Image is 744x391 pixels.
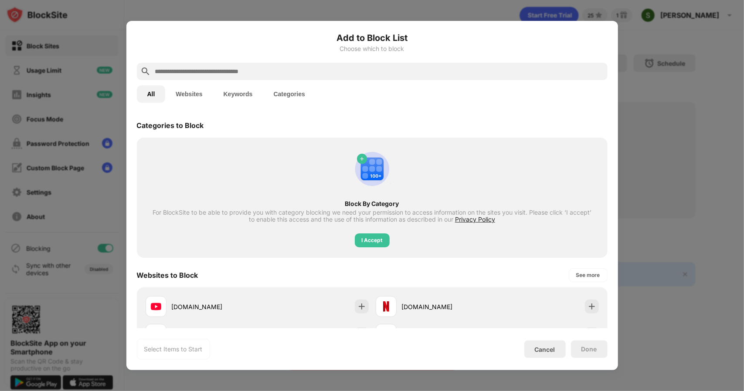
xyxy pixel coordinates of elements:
button: Websites [165,85,213,103]
div: Block By Category [153,200,592,207]
div: Select Items to Start [144,345,203,354]
div: [DOMAIN_NAME] [402,302,487,311]
img: category-add.svg [351,148,393,190]
div: I Accept [362,236,383,245]
button: Keywords [213,85,263,103]
div: For BlockSite to be able to provide you with category blocking we need your permission to access ... [153,209,592,223]
div: Choose which to block [137,45,608,52]
div: Done [581,346,597,353]
div: Categories to Block [137,121,204,130]
div: Cancel [535,346,555,353]
h6: Add to Block List [137,31,608,44]
span: Privacy Policy [455,216,495,223]
div: [DOMAIN_NAME] [172,302,257,311]
img: favicons [381,301,391,312]
button: All [137,85,166,103]
button: Categories [263,85,316,103]
div: See more [576,271,600,280]
img: favicons [151,301,161,312]
img: search.svg [140,66,151,77]
div: Websites to Block [137,271,198,280]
